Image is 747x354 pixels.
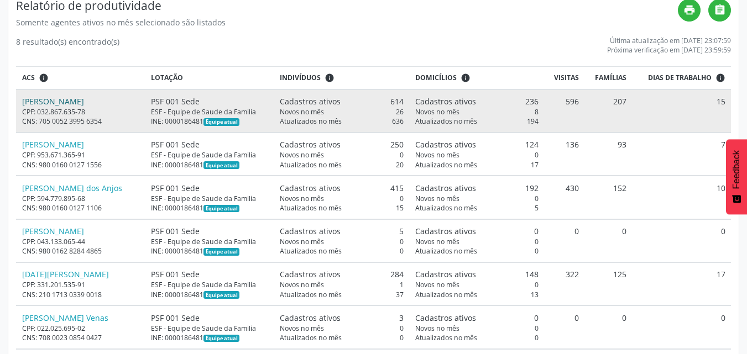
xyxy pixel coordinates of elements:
[151,194,268,203] div: ESF - Equipe de Saude da Familia
[633,219,731,262] td: 0
[415,246,539,256] div: 0
[585,133,633,176] td: 93
[151,268,268,280] div: PSF 001 Sede
[22,237,139,246] div: CPF: 043.133.065-44
[151,280,268,289] div: ESF - Equipe de Saude da Familia
[280,107,324,117] span: Novos no mês
[280,73,321,83] span: Indivíduos
[585,89,633,133] td: 207
[415,194,539,203] div: 0
[585,219,633,262] td: 0
[415,73,457,83] span: Domicílios
[280,280,403,289] div: 1
[151,312,268,324] div: PSF 001 Sede
[415,203,477,213] span: Atualizados no mês
[151,333,268,342] div: INE: 0000186481
[22,160,139,170] div: CNS: 980 0160 0127 1556
[145,67,274,89] th: Lotação
[151,139,268,150] div: PSF 001 Sede
[415,312,476,324] span: Cadastros ativos
[203,291,239,299] span: Esta é a equipe atual deste Agente
[280,246,342,256] span: Atualizados no mês
[325,73,335,83] i: <div class="text-left"> <div> <strong>Cadastros ativos:</strong> Cadastros que estão vinculados a...
[151,225,268,237] div: PSF 001 Sede
[415,333,477,342] span: Atualizados no mês
[280,268,403,280] div: 284
[415,96,476,107] span: Cadastros ativos
[648,73,712,83] span: Dias de trabalho
[633,262,731,305] td: 17
[415,237,539,246] div: 0
[415,280,459,289] span: Novos no mês
[22,246,139,256] div: CNS: 980 0162 8284 4865
[585,262,633,305] td: 125
[415,150,459,160] span: Novos no mês
[280,203,403,213] div: 15
[280,312,341,324] span: Cadastros ativos
[633,176,731,219] td: 10
[415,268,476,280] span: Cadastros ativos
[415,117,539,126] div: 194
[151,107,268,117] div: ESF - Equipe de Saude da Familia
[39,73,49,83] i: ACSs que estiveram vinculados a uma UBS neste período, mesmo sem produtividade.
[415,203,539,213] div: 5
[415,333,539,342] div: 0
[22,269,109,279] a: [DATE][PERSON_NAME]
[280,117,403,126] div: 636
[203,335,239,342] span: Esta é a equipe atual deste Agente
[280,333,403,342] div: 0
[280,237,324,246] span: Novos no mês
[415,107,459,117] span: Novos no mês
[280,194,324,203] span: Novos no mês
[22,203,139,213] div: CNS: 980 0160 0127 1106
[280,160,342,170] span: Atualizados no mês
[585,176,633,219] td: 152
[280,324,403,333] div: 0
[151,237,268,246] div: ESF - Equipe de Saude da Familia
[203,118,239,126] span: Esta é a equipe atual deste Agente
[22,333,139,342] div: CNS: 708 0023 0854 0427
[151,150,268,160] div: ESF - Equipe de Saude da Familia
[22,226,84,236] a: [PERSON_NAME]
[280,290,403,299] div: 37
[280,225,341,237] span: Cadastros ativos
[22,139,84,150] a: [PERSON_NAME]
[415,160,539,170] div: 17
[415,290,477,299] span: Atualizados no mês
[22,183,122,193] a: [PERSON_NAME] dos Anjos
[415,290,539,299] div: 13
[545,89,585,133] td: 596
[415,139,476,150] span: Cadastros ativos
[280,160,403,170] div: 20
[726,139,747,214] button: Feedback - Mostrar pesquisa
[151,203,268,213] div: INE: 0000186481
[22,73,35,83] span: ACS
[280,107,403,117] div: 26
[280,324,324,333] span: Novos no mês
[415,160,477,170] span: Atualizados no mês
[415,194,459,203] span: Novos no mês
[280,150,403,160] div: 0
[22,194,139,203] div: CPF: 594.779.895-68
[151,117,268,126] div: INE: 0000186481
[415,324,459,333] span: Novos no mês
[415,117,477,126] span: Atualizados no mês
[280,96,341,107] span: Cadastros ativos
[732,150,741,189] span: Feedback
[151,96,268,107] div: PSF 001 Sede
[545,176,585,219] td: 430
[280,194,403,203] div: 0
[280,139,341,150] span: Cadastros ativos
[22,107,139,117] div: CPF: 032.867.635-78
[22,280,139,289] div: CPF: 331.201.535-91
[151,160,268,170] div: INE: 0000186481
[280,333,342,342] span: Atualizados no mês
[22,117,139,126] div: CNS: 705 0052 3995 6354
[280,96,403,107] div: 614
[22,324,139,333] div: CPF: 022.025.695-02
[151,246,268,256] div: INE: 0000186481
[22,150,139,160] div: CPF: 953.671.365-91
[203,161,239,169] span: Esta é a equipe atual deste Agente
[415,139,539,150] div: 124
[715,73,725,83] i: Dias em que o(a) ACS fez pelo menos uma visita, ou ficha de cadastro individual ou cadastro domic...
